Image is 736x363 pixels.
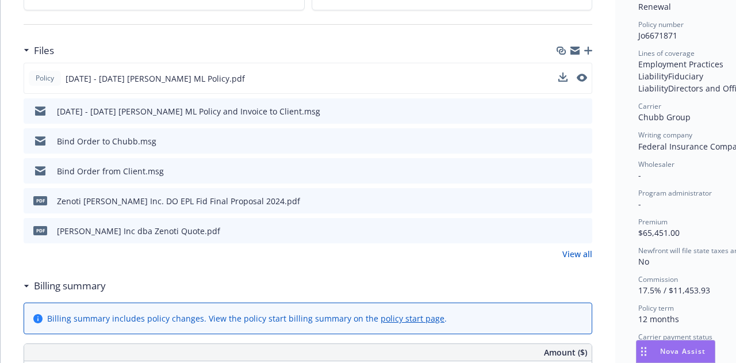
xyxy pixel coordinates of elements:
[558,72,568,85] button: download file
[638,20,684,29] span: Policy number
[638,1,671,12] span: Renewal
[577,105,588,117] button: preview file
[57,135,156,147] div: Bind Order to Chubb.msg
[24,43,54,58] div: Files
[638,159,674,169] span: Wholesaler
[33,196,47,205] span: pdf
[637,341,651,362] div: Drag to move
[638,130,692,140] span: Writing company
[660,346,706,356] span: Nova Assist
[638,332,712,342] span: Carrier payment status
[558,72,568,82] button: download file
[577,74,587,82] button: preview file
[638,256,649,267] span: No
[638,48,695,58] span: Lines of coverage
[638,274,678,284] span: Commission
[577,165,588,177] button: preview file
[638,198,641,209] span: -
[544,346,587,358] span: Amount ($)
[33,73,56,83] span: Policy
[638,227,680,238] span: $65,451.00
[636,340,715,363] button: Nova Assist
[559,195,568,207] button: download file
[33,226,47,235] span: pdf
[57,195,300,207] div: Zenoti [PERSON_NAME] Inc. DO EPL Fid Final Proposal 2024.pdf
[57,225,220,237] div: [PERSON_NAME] Inc dba Zenoti Quote.pdf
[638,303,674,313] span: Policy term
[638,30,677,41] span: Jo6671871
[638,217,668,227] span: Premium
[638,112,691,123] span: Chubb Group
[559,105,568,117] button: download file
[66,72,245,85] span: [DATE] - [DATE] [PERSON_NAME] ML Policy.pdf
[562,248,592,260] a: View all
[559,165,568,177] button: download file
[34,278,106,293] h3: Billing summary
[638,71,706,94] span: Fiduciary Liability
[638,101,661,111] span: Carrier
[577,135,588,147] button: preview file
[559,135,568,147] button: download file
[638,314,679,324] span: 12 months
[577,72,587,85] button: preview file
[577,225,588,237] button: preview file
[577,195,588,207] button: preview file
[24,278,106,293] div: Billing summary
[34,43,54,58] h3: Files
[638,170,641,181] span: -
[381,313,444,324] a: policy start page
[57,105,320,117] div: [DATE] - [DATE] [PERSON_NAME] ML Policy and Invoice to Client.msg
[638,188,712,198] span: Program administrator
[638,59,726,82] span: Employment Practices Liability
[638,285,710,296] span: 17.5% / $11,453.93
[57,165,164,177] div: Bind Order from Client.msg
[47,312,447,324] div: Billing summary includes policy changes. View the policy start billing summary on the .
[559,225,568,237] button: download file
